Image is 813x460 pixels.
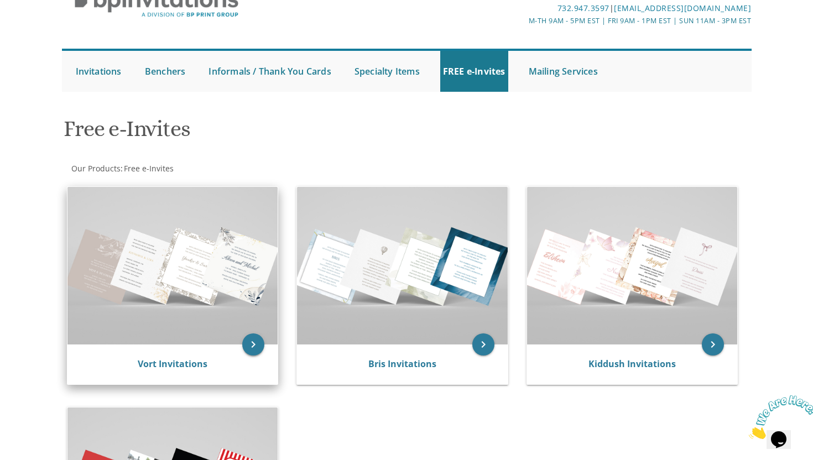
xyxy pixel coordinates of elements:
img: Kiddush Invitations [527,187,738,344]
a: Invitations [73,51,124,92]
a: Benchers [142,51,189,92]
a: Our Products [70,163,121,174]
a: Bris Invitations [368,358,436,370]
img: Bris Invitations [297,187,508,344]
a: [EMAIL_ADDRESS][DOMAIN_NAME] [614,3,751,13]
a: Mailing Services [526,51,601,92]
a: Free e-Invites [123,163,174,174]
a: Vort Invitations [138,358,207,370]
a: 732.947.3597 [557,3,609,13]
a: keyboard_arrow_right [702,333,724,356]
div: | [292,2,751,15]
div: : [62,163,407,174]
a: FREE e-Invites [440,51,508,92]
a: keyboard_arrow_right [242,333,264,356]
h1: Free e-Invites [64,117,515,149]
img: Vort Invitations [67,187,278,344]
a: keyboard_arrow_right [472,333,494,356]
a: Specialty Items [352,51,423,92]
a: Informals / Thank You Cards [206,51,333,92]
iframe: chat widget [744,391,813,443]
a: Kiddush Invitations [588,358,676,370]
span: Free e-Invites [124,163,174,174]
img: Chat attention grabber [4,4,73,48]
div: M-Th 9am - 5pm EST | Fri 9am - 1pm EST | Sun 11am - 3pm EST [292,15,751,27]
